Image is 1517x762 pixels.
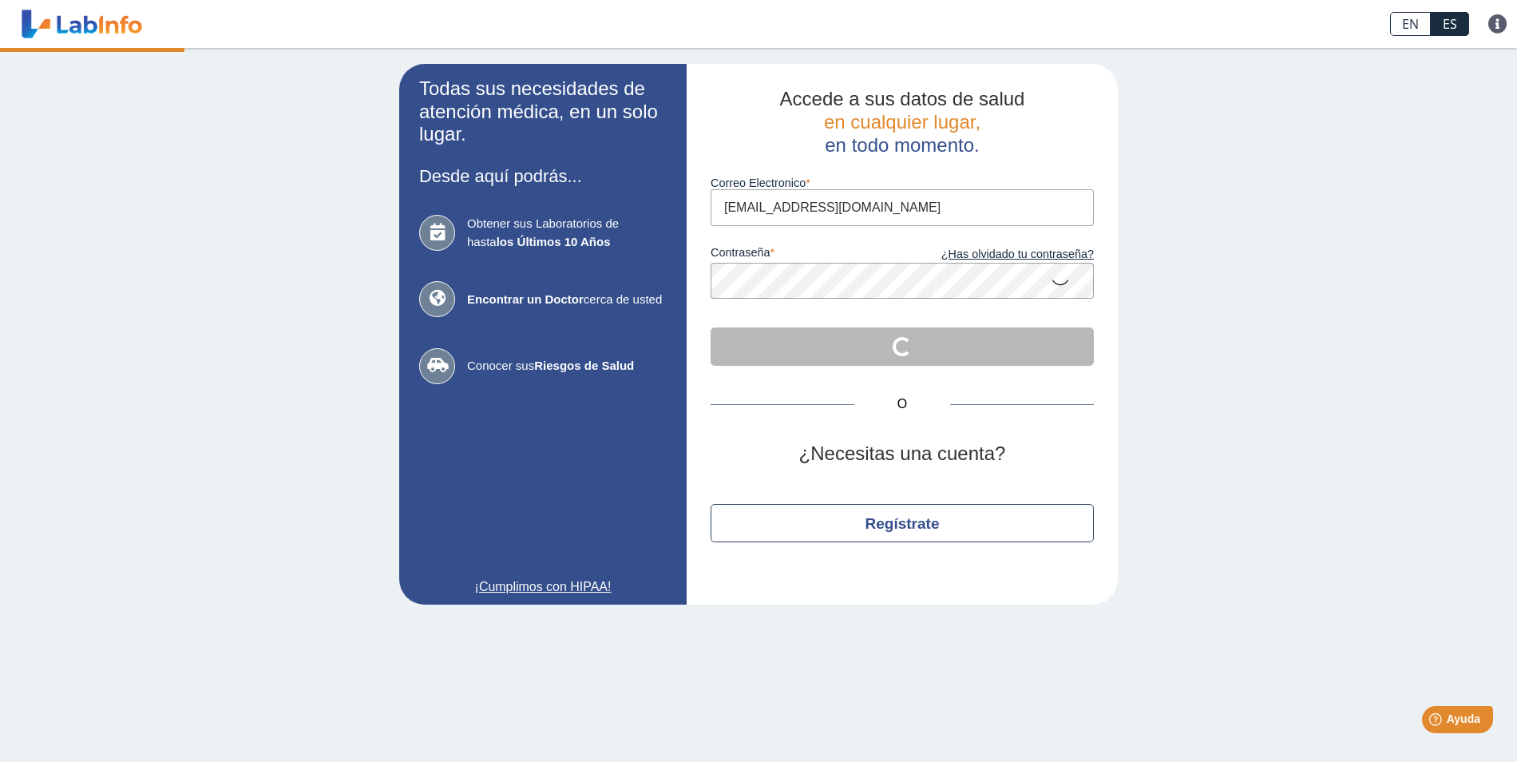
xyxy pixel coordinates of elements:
[1375,700,1499,744] iframe: Help widget launcher
[467,291,667,309] span: cerca de usted
[1431,12,1469,36] a: ES
[534,359,634,372] b: Riesgos de Salud
[711,504,1094,542] button: Regístrate
[419,77,667,146] h2: Todas sus necesidades de atención médica, en un solo lugar.
[497,235,611,248] b: los Últimos 10 Años
[780,88,1025,109] span: Accede a sus datos de salud
[711,177,1094,189] label: Correo Electronico
[711,443,1094,466] h2: ¿Necesitas una cuenta?
[467,357,667,375] span: Conocer sus
[419,166,667,186] h3: Desde aquí podrás...
[467,292,584,306] b: Encontrar un Doctor
[419,577,667,597] a: ¡Cumplimos con HIPAA!
[825,134,979,156] span: en todo momento.
[902,246,1094,264] a: ¿Has olvidado tu contraseña?
[824,111,980,133] span: en cualquier lugar,
[711,246,902,264] label: contraseña
[1390,12,1431,36] a: EN
[854,395,950,414] span: O
[467,215,667,251] span: Obtener sus Laboratorios de hasta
